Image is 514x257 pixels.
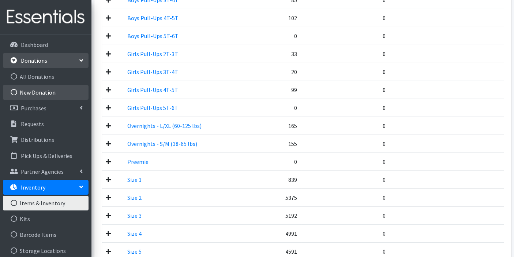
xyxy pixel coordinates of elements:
td: 0 [301,135,390,153]
td: 33 [251,45,301,63]
td: 4991 [251,224,301,242]
td: 0 [301,170,390,188]
a: Boys Pull-Ups 5T-6T [127,32,179,40]
a: Inventory [3,180,89,195]
td: 0 [301,206,390,224]
td: 165 [251,117,301,135]
a: Purchases [3,101,89,115]
td: 99 [251,81,301,99]
td: 0 [251,27,301,45]
a: Size 4 [127,230,142,237]
a: Preemie [127,158,149,165]
td: 5375 [251,188,301,206]
a: Donations [3,53,89,68]
td: 0 [301,81,390,99]
td: 155 [251,135,301,153]
td: 0 [301,117,390,135]
a: Girls Pull-Ups 3T-4T [127,68,178,76]
img: HumanEssentials [3,5,89,29]
p: Pick Ups & Deliveries [21,152,72,159]
a: Requests [3,117,89,131]
a: Partner Agencies [3,164,89,179]
a: All Donations [3,69,89,84]
a: Size 2 [127,194,142,201]
a: Girls Pull-Ups 5T-6T [127,104,178,111]
p: Dashboard [21,41,48,48]
a: Boys Pull-Ups 4T-5T [127,14,179,22]
a: Girls Pull-Ups 4T-5T [127,86,178,93]
p: Inventory [21,184,45,191]
a: Overnights - L/XL (60-125 lbs) [127,122,202,129]
a: Size 1 [127,176,142,183]
p: Donations [21,57,47,64]
a: New Donation [3,85,89,100]
td: 0 [301,27,390,45]
td: 839 [251,170,301,188]
p: Distributions [21,136,54,143]
a: Kits [3,212,89,226]
a: Dashboard [3,37,89,52]
td: 0 [251,153,301,170]
td: 0 [301,45,390,63]
p: Requests [21,120,44,128]
td: 0 [301,224,390,242]
td: 0 [301,188,390,206]
td: 0 [301,153,390,170]
a: Size 3 [127,212,142,219]
td: 5192 [251,206,301,224]
a: Size 5 [127,248,142,255]
td: 0 [301,63,390,81]
a: Overnights - S/M (38-65 lbs) [127,140,197,147]
a: Distributions [3,132,89,147]
td: 102 [251,9,301,27]
p: Purchases [21,104,46,112]
td: 0 [301,9,390,27]
a: Barcode Items [3,227,89,242]
a: Items & Inventory [3,196,89,210]
td: 20 [251,63,301,81]
a: Girls Pull-Ups 2T-3T [127,50,178,58]
a: Pick Ups & Deliveries [3,148,89,163]
p: Partner Agencies [21,168,64,175]
td: 0 [301,99,390,117]
td: 0 [251,99,301,117]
